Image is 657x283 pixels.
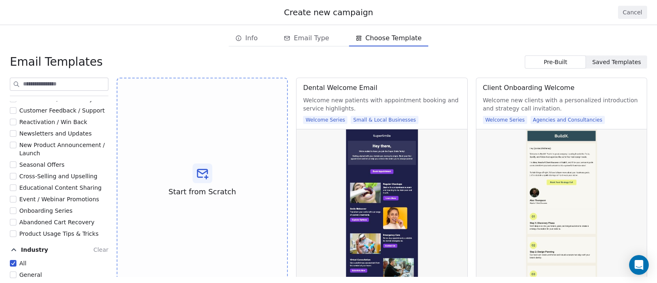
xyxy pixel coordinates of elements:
[19,173,97,179] span: Cross-Selling and Upselling
[10,129,16,138] button: Newsletters and Updates
[10,259,16,267] button: All
[93,245,108,255] button: Clear
[10,60,108,238] div: Use CasesClear
[19,207,72,214] span: Onboarding Series
[168,186,236,197] span: Start from Scratch
[351,116,418,124] span: Small & Local Businesses
[229,30,428,46] div: email creation steps
[10,207,16,215] button: Onboarding Series
[629,255,649,275] div: Open Intercom Messenger
[10,106,16,115] button: Customer Feedback / Support
[10,218,16,226] button: Abandoned Cart Recovery
[19,161,64,168] span: Seasonal Offers
[294,33,329,43] span: Email Type
[303,116,347,124] span: Welcome Series
[592,58,641,67] span: Saved Templates
[19,271,42,278] span: General
[19,260,26,267] span: All
[10,55,103,69] span: Email Templates
[245,33,257,43] span: Info
[10,184,16,192] button: Educational Content Sharing
[483,116,527,124] span: Welcome Series
[19,230,99,237] span: Product Usage Tips & Tricks
[21,246,48,254] span: Industry
[10,195,16,203] button: Event / Webinar Promotions
[10,271,16,279] button: General
[19,196,99,202] span: Event / Webinar Promotions
[10,118,16,126] button: Reactivation / Win Back
[19,142,105,156] span: New Product Announcement / Launch
[483,83,574,93] div: Client Onboarding Welcome
[483,96,640,113] span: Welcome new clients with a personalized introduction and strategy call invitation.
[303,96,460,113] span: Welcome new patients with appointment booking and service highlights.
[618,6,647,19] button: Cancel
[19,119,87,125] span: Reactivation / Win Back
[10,172,16,180] button: Cross-Selling and Upselling
[10,243,108,259] button: IndustryClear
[531,116,605,124] span: Agencies and Consultancies
[10,7,647,18] div: Create new campaign
[19,219,94,225] span: Abandoned Cart Recovery
[19,130,92,137] span: Newsletters and Updates
[365,33,422,43] span: Choose Template
[10,141,16,149] button: New Product Announcement / Launch
[10,230,16,238] button: Product Usage Tips & Tricks
[19,107,105,114] span: Customer Feedback / Support
[303,83,377,93] div: Dental Welcome Email
[93,246,108,253] span: Clear
[19,184,102,191] span: Educational Content Sharing
[10,161,16,169] button: Seasonal Offers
